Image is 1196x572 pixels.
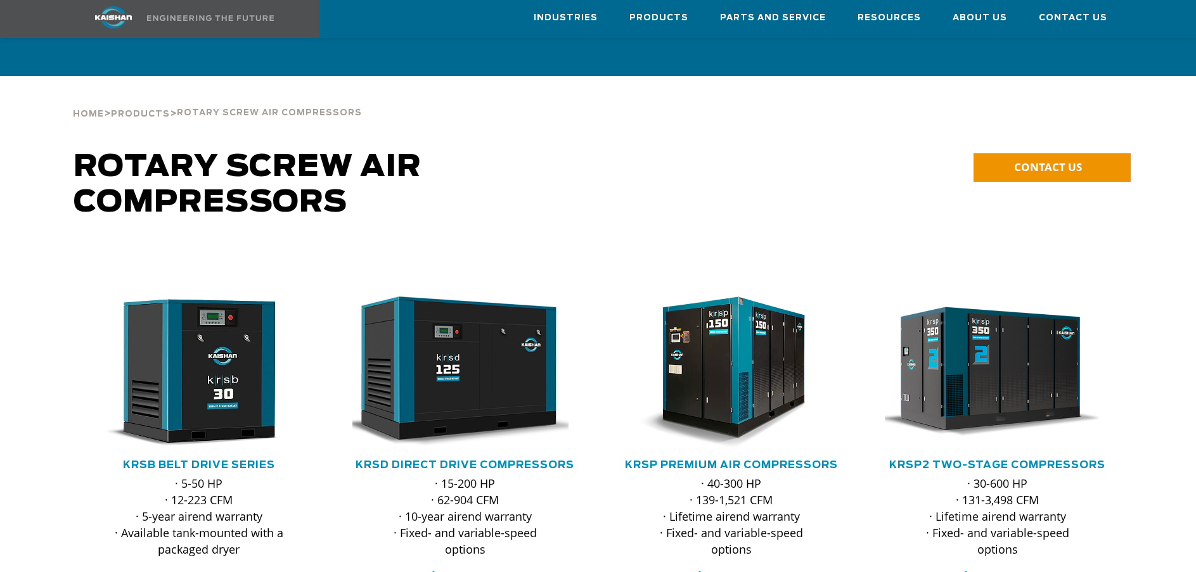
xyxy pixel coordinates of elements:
a: Parts and Service [720,1,826,35]
span: Rotary Screw Air Compressors [74,152,421,218]
a: Contact Us [1039,1,1107,35]
span: Rotary Screw Air Compressors [177,109,362,117]
a: CONTACT US [974,153,1131,182]
span: About Us [953,11,1007,25]
div: krsp350 [885,296,1110,448]
p: · 15-200 HP · 62-904 CFM · 10-year airend warranty · Fixed- and variable-speed options [378,475,553,557]
div: > > [73,76,362,124]
a: Products [111,108,170,119]
p: · 40-300 HP · 139-1,521 CFM · Lifetime airend warranty · Fixed- and variable-speed options [644,475,819,557]
img: krsp150 [609,296,835,448]
a: KRSD Direct Drive Compressors [356,460,574,470]
div: krsd125 [352,296,578,448]
img: krsp350 [875,296,1101,448]
span: Home [73,110,104,118]
a: Home [73,108,104,119]
a: Products [629,1,688,35]
img: kaishan logo [66,6,161,29]
span: Industries [534,11,598,25]
p: · 30-600 HP · 131-3,498 CFM · Lifetime airend warranty · Fixed- and variable-speed options [910,475,1085,557]
div: krsp150 [619,296,844,448]
a: Resources [858,1,921,35]
span: Contact Us [1039,11,1107,25]
span: CONTACT US [1014,160,1082,174]
div: krsb30 [86,296,312,448]
span: Parts and Service [720,11,826,25]
img: Engineering the future [147,15,274,21]
img: krsb30 [77,296,302,448]
img: krsd125 [343,296,569,448]
a: KRSP Premium Air Compressors [625,460,838,470]
a: KRSB Belt Drive Series [123,460,275,470]
span: Resources [858,11,921,25]
span: Products [629,11,688,25]
a: Industries [534,1,598,35]
span: Products [111,110,170,118]
a: KRSP2 Two-Stage Compressors [889,460,1105,470]
a: About Us [953,1,1007,35]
